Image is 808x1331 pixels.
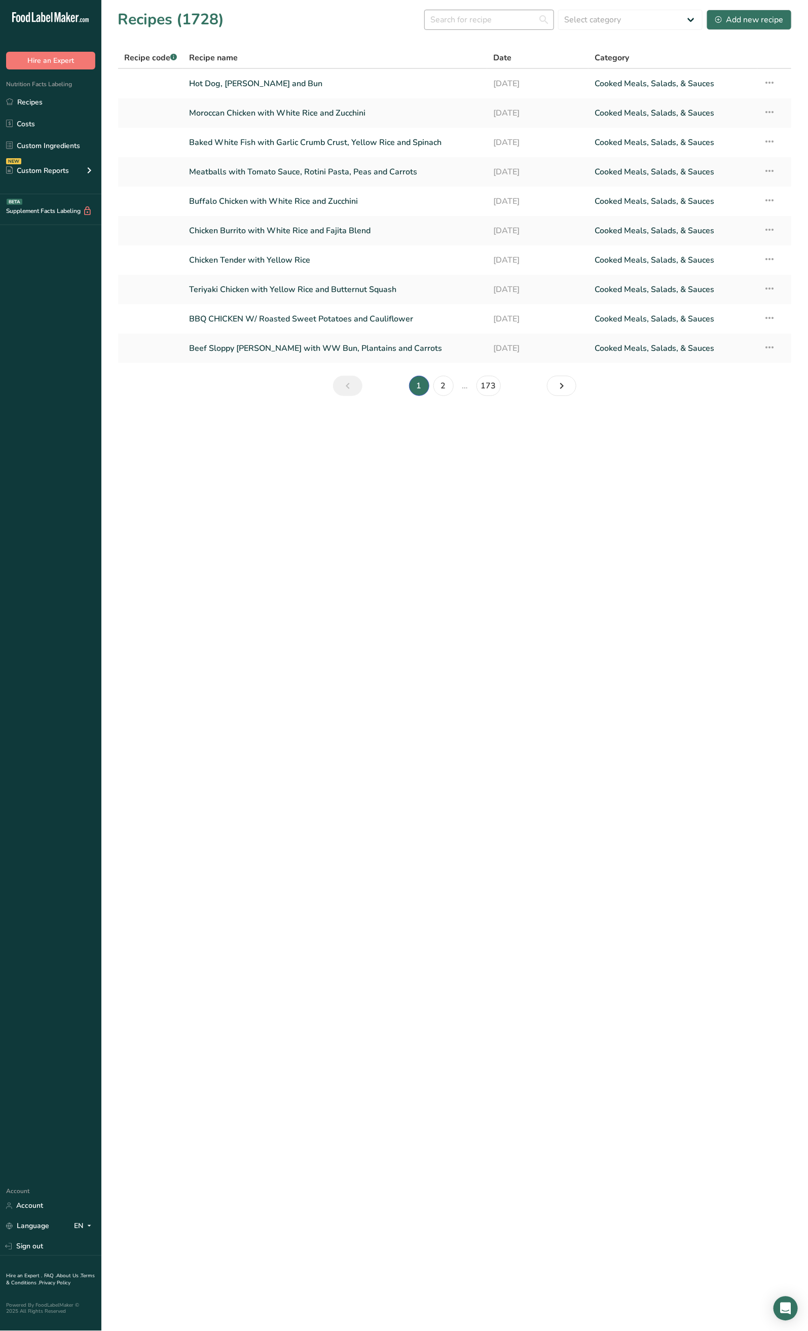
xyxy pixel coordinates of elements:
span: Recipe code [124,52,177,63]
a: Language [6,1217,49,1235]
div: EN [74,1220,95,1233]
a: Cooked Meals, Salads, & Sauces [595,279,751,300]
a: [DATE] [493,161,582,183]
a: Terms & Conditions . [6,1273,95,1287]
a: Hot Dog, [PERSON_NAME] and Bun [189,73,481,94]
a: BBQ CHICKEN W/ Roasted Sweet Potatoes and Cauliflower [189,308,481,330]
a: Cooked Meals, Salads, & Sauces [595,102,751,124]
a: [DATE] [493,308,582,330]
div: NEW [6,158,21,164]
a: About Us . [56,1273,81,1280]
a: [DATE] [493,338,582,359]
a: [DATE] [493,73,582,94]
span: Date [493,52,511,64]
a: Moroccan Chicken with White Rice and Zucchini [189,102,481,124]
a: Next page [547,376,576,396]
a: Page 2. [433,376,454,396]
div: BETA [7,199,22,205]
div: Add new recipe [715,14,783,26]
a: Cooked Meals, Salads, & Sauces [595,338,751,359]
a: Chicken Tender with Yellow Rice [189,249,481,271]
a: Meatballs with Tomato Sauce, Rotini Pasta, Peas and Carrots [189,161,481,183]
a: Page 173. [476,376,501,396]
a: FAQ . [44,1273,56,1280]
a: Cooked Meals, Salads, & Sauces [595,308,751,330]
button: Add new recipe [707,10,792,30]
a: Chicken Burrito with White Rice and Fajita Blend [189,220,481,241]
a: Beef Sloppy [PERSON_NAME] with WW Bun, Plantains and Carrots [189,338,481,359]
button: Hire an Expert [6,52,95,69]
a: Cooked Meals, Salads, & Sauces [595,73,751,94]
span: Recipe name [189,52,238,64]
div: Custom Reports [6,165,69,176]
input: Search for recipe [424,10,554,30]
a: [DATE] [493,132,582,153]
a: Hire an Expert . [6,1273,42,1280]
a: [DATE] [493,279,582,300]
a: Cooked Meals, Salads, & Sauces [595,220,751,241]
span: Category [595,52,629,64]
a: Cooked Meals, Salads, & Sauces [595,132,751,153]
a: Baked White Fish with Garlic Crumb Crust, Yellow Rice and Spinach [189,132,481,153]
a: Cooked Meals, Salads, & Sauces [595,249,751,271]
a: Privacy Policy [39,1280,70,1287]
a: [DATE] [493,249,582,271]
a: Cooked Meals, Salads, & Sauces [595,191,751,212]
a: Teriyaki Chicken with Yellow Rice and Butternut Squash [189,279,481,300]
a: Cooked Meals, Salads, & Sauces [595,161,751,183]
a: [DATE] [493,191,582,212]
a: [DATE] [493,220,582,241]
div: Powered By FoodLabelMaker © 2025 All Rights Reserved [6,1303,95,1315]
div: Open Intercom Messenger [774,1297,798,1321]
h1: Recipes (1728) [118,8,224,31]
a: Previous page [333,376,362,396]
a: Buffalo Chicken with White Rice and Zucchini [189,191,481,212]
a: [DATE] [493,102,582,124]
